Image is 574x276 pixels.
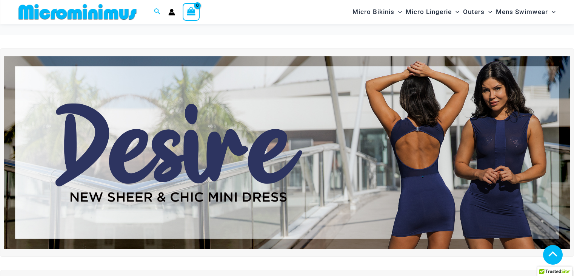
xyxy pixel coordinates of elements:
[485,2,492,22] span: Menu Toggle
[404,2,461,22] a: Micro LingerieMenu ToggleMenu Toggle
[15,3,140,20] img: MM SHOP LOGO FLAT
[406,2,452,22] span: Micro Lingerie
[494,2,557,22] a: Mens SwimwearMenu ToggleMenu Toggle
[548,2,556,22] span: Menu Toggle
[461,2,494,22] a: OutersMenu ToggleMenu Toggle
[463,2,485,22] span: Outers
[352,2,394,22] span: Micro Bikinis
[154,7,161,17] a: Search icon link
[183,3,200,20] a: View Shopping Cart, empty
[452,2,459,22] span: Menu Toggle
[4,56,570,249] img: Desire me Navy Dress
[168,9,175,16] a: Account icon link
[349,1,559,23] nav: Site Navigation
[394,2,402,22] span: Menu Toggle
[351,2,404,22] a: Micro BikinisMenu ToggleMenu Toggle
[496,2,548,22] span: Mens Swimwear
